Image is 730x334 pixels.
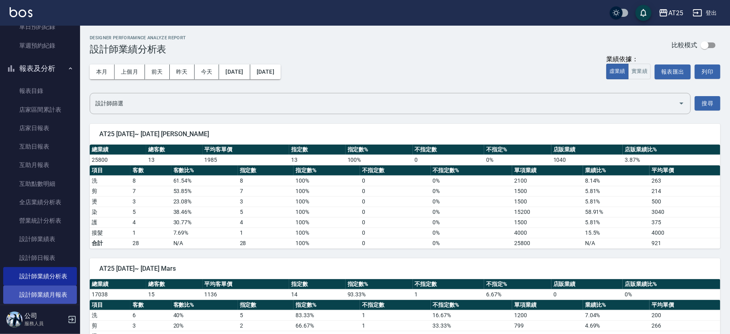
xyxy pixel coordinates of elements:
button: [DATE] [250,64,281,79]
td: 4000 [650,227,720,238]
td: 100 % [294,217,360,227]
td: 263 [650,175,720,186]
a: 單週預約紀錄 [3,36,77,55]
td: 0 [360,186,431,196]
table: a dense table [90,165,720,249]
td: 53.85 % [171,186,238,196]
td: 921 [650,238,720,248]
button: Open [675,97,688,110]
td: 100 % [294,227,360,238]
td: 3 [131,196,171,207]
button: 虛業績 [606,64,629,79]
h3: 設計師業績分析表 [90,44,186,55]
td: 4 [238,217,294,227]
th: 不指定數% [431,300,513,310]
td: 0 [551,289,623,300]
td: 0 % [623,289,720,300]
button: 搜尋 [695,96,720,111]
th: 店販業績比% [623,145,720,155]
th: 總客數 [146,279,203,290]
td: 0 % [431,227,513,238]
th: 不指定數 [413,279,485,290]
td: 100 % [294,186,360,196]
th: 不指定數 [413,145,485,155]
th: 項目 [90,165,131,176]
td: 洗 [90,310,131,320]
button: 列印 [695,64,720,79]
td: N/A [171,238,238,248]
a: 報表目錄 [3,82,77,100]
th: 客數 [131,165,171,176]
th: 指定數 [289,145,346,155]
td: 5 [131,207,171,217]
td: 100 % [346,155,413,165]
th: 項目 [90,300,131,310]
td: 1500 [512,217,583,227]
th: 業績比% [583,165,650,176]
td: 1 [360,320,431,331]
a: 設計師業績表 [3,230,77,248]
td: 3 [131,320,171,331]
th: 店販業績 [551,279,623,290]
button: 登出 [690,6,720,20]
td: 0 [360,238,431,248]
td: 14 [289,289,346,300]
th: 指定數% [294,165,360,176]
a: 店家區間累計表 [3,101,77,119]
td: 5.81 % [583,196,650,207]
td: 1500 [512,196,583,207]
td: 1040 [551,155,623,165]
button: 昨天 [170,64,195,79]
button: 本月 [90,64,115,79]
th: 單項業績 [512,300,583,310]
td: 16.67 % [431,310,513,320]
td: 2100 [512,175,583,186]
td: N/A [583,238,650,248]
td: 1 [360,310,431,320]
th: 總業績 [90,279,146,290]
button: 上個月 [115,64,145,79]
img: Logo [10,7,32,17]
th: 指定數 [289,279,346,290]
td: 6 [131,310,171,320]
span: AT25 [DATE]~ [DATE] Mars [99,265,711,273]
td: 3040 [650,207,720,217]
td: 375 [650,217,720,227]
a: 店家日報表 [3,119,77,137]
td: 93.33 % [346,289,413,300]
h5: 公司 [24,312,65,320]
td: 0 % [431,186,513,196]
td: 染 [90,207,131,217]
th: 指定數% [346,279,413,290]
td: 4 [131,217,171,227]
td: 15200 [512,207,583,217]
td: 剪 [90,186,131,196]
th: 平均客單價 [203,279,289,290]
th: 不指定% [484,145,551,155]
td: 799 [512,320,583,331]
td: 8 [131,175,171,186]
th: 不指定數 [360,300,431,310]
th: 店販業績 [551,145,623,155]
h2: Designer Perforamnce Analyze Report [90,35,186,40]
button: 實業績 [628,64,651,79]
td: 214 [650,186,720,196]
td: 燙 [90,196,131,207]
a: 互助月報表 [3,156,77,174]
button: 報表匯出 [655,64,691,79]
th: 平均單價 [650,300,720,310]
th: 平均單價 [650,165,720,176]
div: 業績依據： [606,55,651,64]
td: 61.54 % [171,175,238,186]
td: 3.87 % [623,155,720,165]
th: 店販業績比% [623,279,720,290]
td: 200 [650,310,720,320]
td: 25800 [90,155,146,165]
td: 剪 [90,320,131,331]
td: 4000 [512,227,583,238]
td: 66.67 % [294,320,360,331]
td: 0 [360,207,431,217]
td: 0 % [431,207,513,217]
td: 38.46 % [171,207,238,217]
td: 2 [238,320,294,331]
